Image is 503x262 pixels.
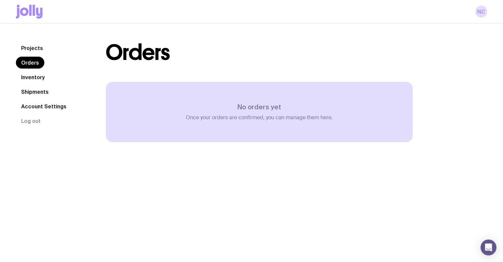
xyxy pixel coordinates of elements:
[186,103,333,111] h3: No orders yet
[186,114,333,121] p: Once your orders are confirmed, you can manage them here.
[106,42,170,63] h1: Orders
[16,42,48,54] a: Projects
[475,6,487,18] a: NC
[16,86,54,98] a: Shipments
[16,71,50,83] a: Inventory
[16,100,72,112] a: Account Settings
[16,115,46,127] button: Log out
[16,57,44,69] a: Orders
[481,239,496,255] div: Open Intercom Messenger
